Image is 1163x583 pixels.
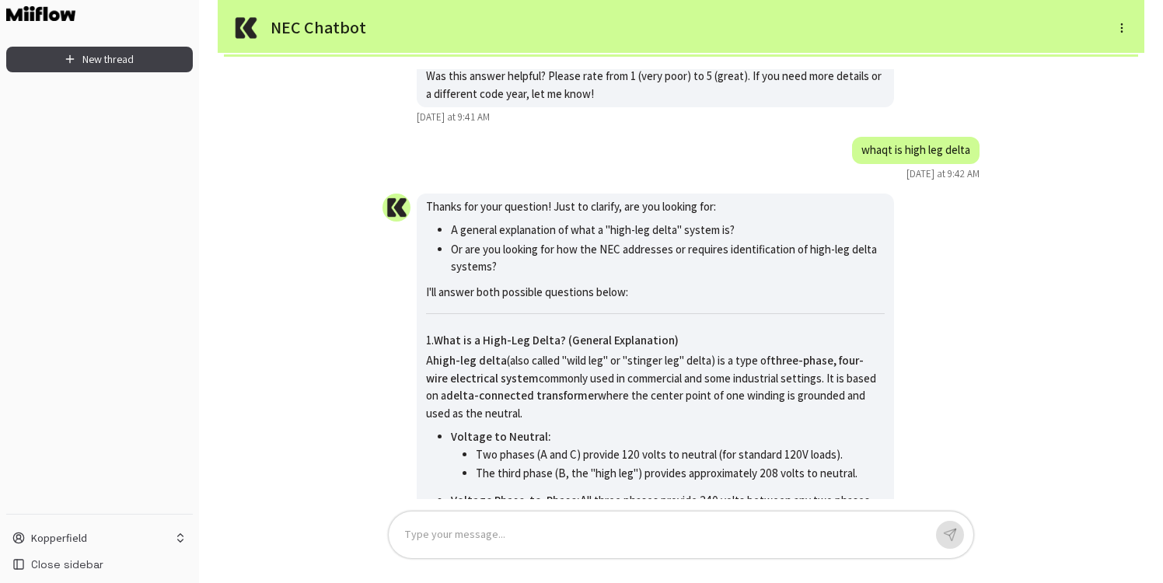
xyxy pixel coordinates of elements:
p: I'll answer both possible questions below: [426,284,885,302]
strong: delta-connected transformer [446,388,598,403]
img: Assistant Logo [230,12,261,44]
span: 1. [426,333,679,347]
li: Two phases (A and C) provide 120 volts to neutral (for standard 120V loads). [476,446,885,466]
strong: Voltage Phase-to-Phase: [451,493,580,508]
a: 1.What is a High-Leg Delta? (General Explanation) [426,333,679,347]
p: Thanks for your question! Just to clarify, are you looking for: [426,198,885,216]
h5: NEC Chatbot [271,16,906,39]
strong: Voltage to Neutral: [451,429,551,444]
li: All three phases provide 240 volts between any two phases. [451,492,885,511]
p: Kopperfield [31,530,87,546]
img: Logo [6,6,75,21]
li: A general explanation of what a "high-leg delta" system is? [451,222,885,241]
strong: high-leg delta [433,353,507,368]
span: Close sidebar [31,557,103,572]
span: [DATE] at 9:41 AM [417,110,490,124]
p: A (also called "wild leg" or "stinger leg" delta) is a type of commonly used in commercial and so... [426,352,885,422]
li: Or are you looking for how the NEC addresses or requires identification of high-leg delta systems? [451,241,885,278]
button: New thread [6,47,193,72]
strong: What is a High-Leg Delta? (General Explanation) [434,333,679,347]
p: whaqt is high leg delta [861,141,970,159]
p: Was this answer helpful? Please rate from 1 (very poor) to 5 (great). If you need more details or... [426,68,885,103]
img: User avatar [382,194,410,222]
li: The third phase (B, the "high leg") provides approximately 208 volts to neutral. [476,465,885,484]
button: Close sidebar [6,552,193,577]
strong: three-phase, four-wire electrical system [426,353,864,386]
span: [DATE] at 9:42 AM [906,167,980,181]
button: Kopperfield [6,527,193,549]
